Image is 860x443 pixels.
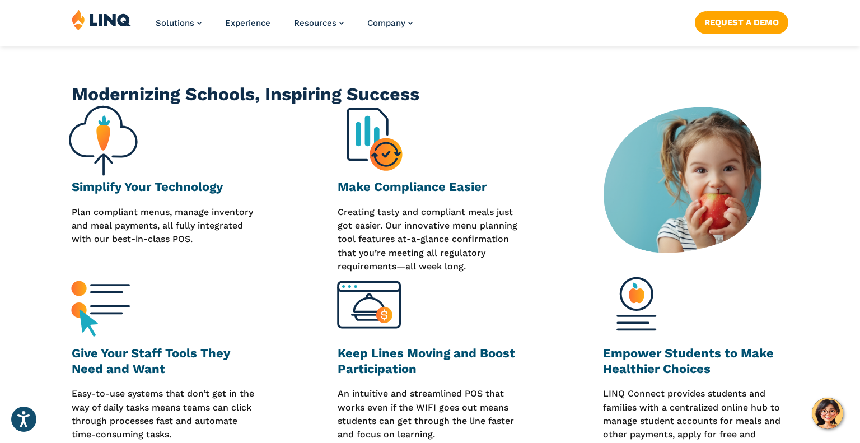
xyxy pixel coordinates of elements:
[294,18,336,28] span: Resources
[156,9,413,46] nav: Primary Navigation
[367,18,413,28] a: Company
[603,346,788,377] h3: Empower Students to Make Healthier Choices
[72,206,257,274] p: Plan compliant menus, manage inventory and meal payments, all fully integrated with our best-in-c...
[338,346,523,377] h3: Keep Lines Moving and Boost Participation
[72,82,788,107] h2: Modernizing Schools, Inspiring Success
[338,179,523,195] h3: Make Compliance Easier
[695,9,788,34] nav: Button Navigation
[367,18,405,28] span: Company
[72,179,257,195] h3: Simplify Your Technology
[695,11,788,34] a: Request a Demo
[294,18,344,28] a: Resources
[72,9,131,30] img: LINQ | K‑12 Software
[156,18,194,28] span: Solutions
[338,206,523,274] p: Creating tasty and compliant meals just got easier. Our innovative menu planning tool features at...
[812,398,843,429] button: Hello, have a question? Let’s chat.
[225,18,270,28] a: Experience
[72,346,257,377] h3: Give Your Staff Tools They Need and Want
[156,18,202,28] a: Solutions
